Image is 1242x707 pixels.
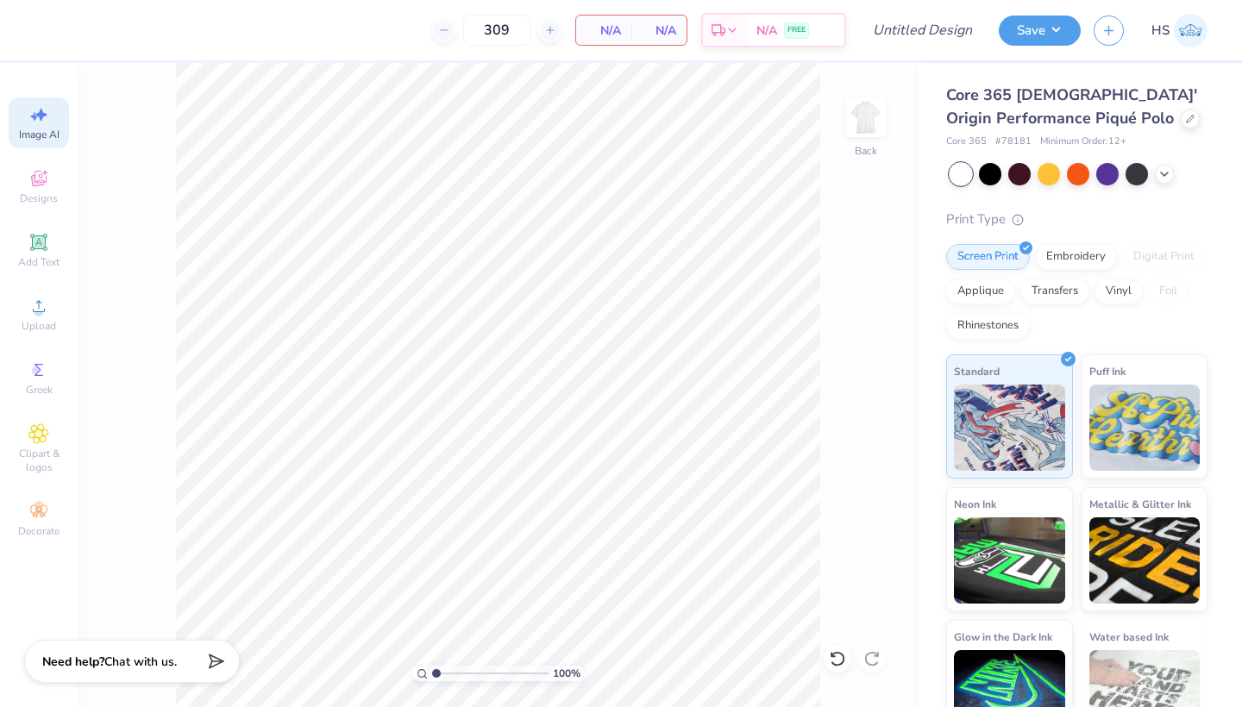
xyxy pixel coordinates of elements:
[859,13,986,47] input: Untitled Design
[1148,278,1189,304] div: Foil
[954,628,1052,646] span: Glow in the Dark Ink
[1020,278,1089,304] div: Transfers
[995,135,1032,149] span: # 78181
[18,524,60,538] span: Decorate
[756,22,777,40] span: N/A
[642,22,676,40] span: N/A
[20,191,58,205] span: Designs
[1089,495,1191,513] span: Metallic & Glitter Ink
[553,666,580,681] span: 100 %
[22,319,56,333] span: Upload
[1089,385,1201,471] img: Puff Ink
[954,362,1000,380] span: Standard
[1089,517,1201,604] img: Metallic & Glitter Ink
[1174,14,1207,47] img: Helen Slacik
[19,128,60,141] span: Image AI
[1089,628,1169,646] span: Water based Ink
[999,16,1081,46] button: Save
[946,135,987,149] span: Core 365
[9,447,69,474] span: Clipart & logos
[954,517,1065,604] img: Neon Ink
[1151,14,1207,47] a: HS
[586,22,621,40] span: N/A
[946,313,1030,339] div: Rhinestones
[18,255,60,269] span: Add Text
[1095,278,1143,304] div: Vinyl
[946,244,1030,270] div: Screen Print
[42,654,104,670] strong: Need help?
[1151,21,1170,41] span: HS
[1035,244,1117,270] div: Embroidery
[1122,244,1206,270] div: Digital Print
[1040,135,1126,149] span: Minimum Order: 12 +
[946,210,1207,229] div: Print Type
[1089,362,1126,380] span: Puff Ink
[855,143,877,159] div: Back
[946,278,1015,304] div: Applique
[26,383,53,397] span: Greek
[104,654,177,670] span: Chat with us.
[946,84,1197,128] span: Core 365 [DEMOGRAPHIC_DATA]' Origin Performance Piqué Polo
[849,100,883,135] img: Back
[787,24,806,36] span: FREE
[954,495,996,513] span: Neon Ink
[463,15,530,46] input: – –
[954,385,1065,471] img: Standard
